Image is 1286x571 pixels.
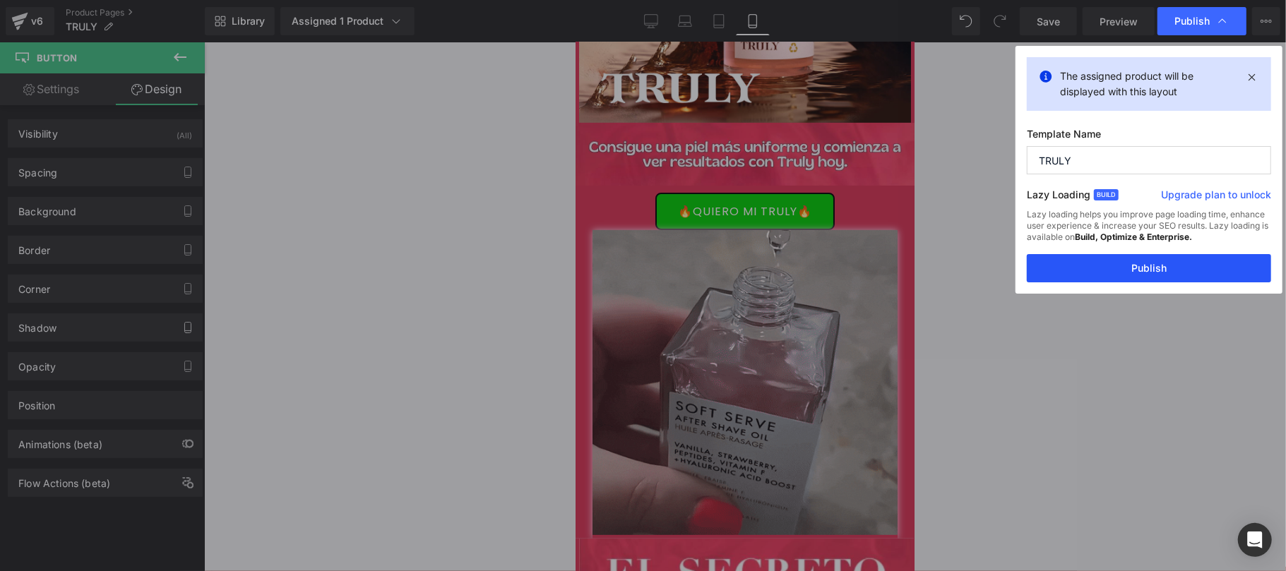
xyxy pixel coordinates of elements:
p: The assigned product will be displayed with this layout [1060,68,1238,100]
div: Open Intercom Messenger [1238,523,1272,557]
strong: Build, Optimize & Enterprise. [1075,232,1192,242]
span: Build [1094,189,1119,200]
a: Upgrade plan to unlock [1161,188,1271,208]
label: Template Name [1027,128,1271,146]
label: Lazy Loading [1027,186,1090,209]
button: Publish [1027,254,1271,282]
span: Publish [1174,15,1210,28]
div: Lazy loading helps you improve page loading time, enhance user experience & increase your SEO res... [1027,209,1271,254]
